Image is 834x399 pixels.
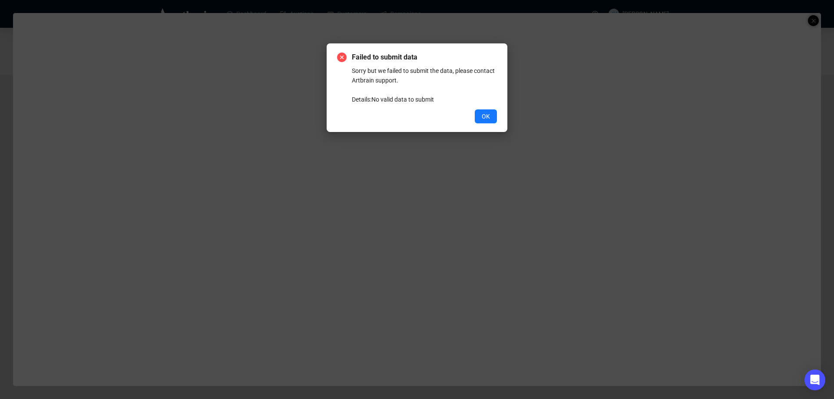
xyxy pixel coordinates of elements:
span: Details: No valid data to submit [352,96,434,103]
span: close-circle [337,53,347,62]
span: Failed to submit data [352,52,497,63]
span: OK [482,112,490,121]
div: Open Intercom Messenger [804,369,825,390]
span: Sorry but we failed to submit the data, please contact Artbrain support. [352,67,495,84]
button: OK [475,109,497,123]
